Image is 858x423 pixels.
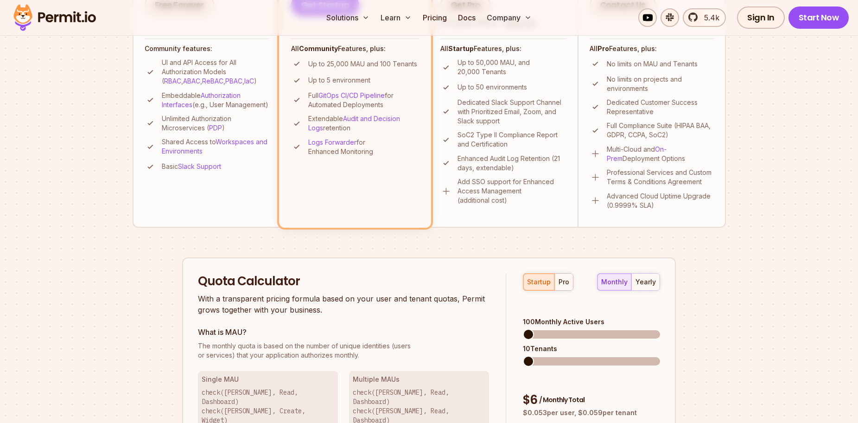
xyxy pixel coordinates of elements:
h3: Multiple MAUs [353,375,485,384]
p: Advanced Cloud Uptime Upgrade (0.9999% SLA) [607,192,714,210]
button: Company [483,8,535,27]
p: Up to 5 environment [308,76,370,85]
a: Pricing [419,8,451,27]
button: Learn [377,8,415,27]
div: 100 Monthly Active Users [523,317,660,327]
strong: Community [299,45,338,52]
a: Start Now [788,6,849,29]
p: With a transparent pricing formula based on your user and tenant quotas, Permit grows together wi... [198,293,489,315]
p: Full for Automated Deployments [308,91,419,109]
strong: Pro [597,45,609,52]
h4: Community features: [145,44,270,53]
a: ABAC [183,77,200,85]
a: PDP [209,124,222,132]
p: Up to 50,000 MAU, and 20,000 Tenants [458,58,566,77]
div: pro [559,277,569,287]
span: / Monthly Total [539,395,585,404]
p: Basic [162,162,221,171]
a: Slack Support [178,162,221,170]
a: RBAC [164,77,181,85]
a: On-Prem [607,145,667,162]
h3: What is MAU? [198,327,489,338]
h3: Single MAU [202,375,334,384]
a: Docs [454,8,479,27]
p: No limits on projects and environments [607,75,714,93]
p: UI and API Access for All Authorization Models ( , , , , ) [162,58,270,86]
a: Authorization Interfaces [162,91,241,109]
p: Add SSO support for Enhanced Access Management (additional cost) [458,177,566,205]
a: GitOps CI/CD Pipeline [318,91,385,99]
p: Embeddable (e.g., User Management) [162,91,270,109]
a: 5.4k [683,8,726,27]
button: Solutions [323,8,373,27]
h4: All Features, plus: [291,44,419,53]
h4: All Features, plus: [440,44,566,53]
a: Logs Forwarder [308,138,356,146]
p: Enhanced Audit Log Retention (21 days, extendable) [458,154,566,173]
p: $ 0.053 per user, $ 0.059 per tenant [523,408,660,417]
a: ReBAC [202,77,223,85]
p: Shared Access to [162,137,270,156]
p: Extendable retention [308,114,419,133]
div: yearly [636,277,656,287]
p: or services) that your application authorizes monthly. [198,341,489,360]
p: Up to 25,000 MAU and 100 Tenants [308,59,417,69]
p: Unlimited Authorization Microservices ( ) [162,114,270,133]
p: Professional Services and Custom Terms & Conditions Agreement [607,168,714,186]
p: Up to 50 environments [458,83,527,92]
a: IaC [244,77,254,85]
span: The monthly quota is based on the number of unique identities (users [198,341,489,351]
a: PBAC [225,77,242,85]
p: SoC2 Type II Compliance Report and Certification [458,130,566,149]
h4: All Features, plus: [590,44,714,53]
p: No limits on MAU and Tenants [607,59,698,69]
a: Sign In [737,6,785,29]
a: Audit and Decision Logs [308,115,400,132]
img: Permit logo [9,2,100,33]
p: Dedicated Slack Support Channel with Prioritized Email, Zoom, and Slack support [458,98,566,126]
p: Dedicated Customer Success Representative [607,98,714,116]
div: 10 Tenants [523,344,660,353]
div: $ 6 [523,392,660,409]
p: for Enhanced Monitoring [308,138,419,156]
p: Full Compliance Suite (HIPAA BAA, GDPR, CCPA, SoC2) [607,121,714,140]
span: 5.4k [699,12,719,23]
h2: Quota Calculator [198,273,489,290]
strong: Startup [448,45,474,52]
p: Multi-Cloud and Deployment Options [607,145,714,163]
